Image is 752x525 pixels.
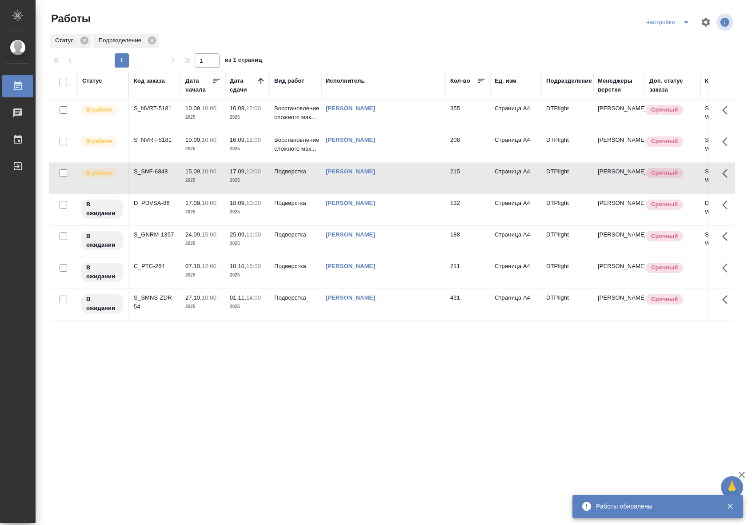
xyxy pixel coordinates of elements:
[185,294,202,301] p: 27.10,
[202,136,216,143] p: 10:00
[542,163,593,194] td: DTPlight
[717,194,738,216] button: Здесь прячутся важные кнопки
[274,262,317,271] p: Подверстка
[490,226,542,257] td: Страница А4
[598,293,640,302] p: [PERSON_NAME]
[134,293,176,311] div: S_SMNS-ZDR-54
[246,263,261,269] p: 15:00
[596,502,713,511] div: Работы обновлены
[230,231,246,238] p: 25.09,
[542,194,593,225] td: DTPlight
[246,200,261,206] p: 10:00
[724,478,740,497] span: 🙏
[80,167,124,179] div: Исполнитель выполняет работу
[185,144,221,153] p: 2025
[55,36,77,45] p: Статус
[651,200,678,209] p: Срочный
[185,239,221,248] p: 2025
[49,12,91,26] span: Работы
[649,76,696,94] div: Доп. статус заказа
[202,294,216,301] p: 10:00
[651,105,678,114] p: Срочный
[446,226,490,257] td: 188
[598,230,640,239] p: [PERSON_NAME]
[99,36,144,45] p: Подразделение
[651,137,678,146] p: Срочный
[80,262,124,283] div: Исполнитель назначен, приступать к работе пока рано
[202,105,216,112] p: 10:00
[185,76,212,94] div: Дата начала
[598,167,640,176] p: [PERSON_NAME]
[490,194,542,225] td: Страница А4
[274,76,304,85] div: Вид работ
[86,105,112,114] p: В работе
[651,168,678,177] p: Срочный
[185,168,202,175] p: 15.09,
[542,131,593,162] td: DTPlight
[230,113,265,122] p: 2025
[185,113,221,122] p: 2025
[185,105,202,112] p: 10.09,
[134,104,176,113] div: S_NVRT-5181
[446,257,490,289] td: 211
[446,289,490,320] td: 431
[246,168,261,175] p: 10:00
[326,263,375,269] a: [PERSON_NAME]
[134,262,176,271] div: C_PTC-264
[230,239,265,248] p: 2025
[542,100,593,131] td: DTPlight
[230,168,246,175] p: 17.09,
[495,76,516,85] div: Ед. изм
[230,176,265,185] p: 2025
[490,131,542,162] td: Страница А4
[450,76,470,85] div: Кол-во
[490,289,542,320] td: Страница А4
[326,76,365,85] div: Исполнитель
[717,226,738,247] button: Здесь прячутся важные кнопки
[542,226,593,257] td: DTPlight
[86,168,112,177] p: В работе
[86,263,118,281] p: В ожидании
[86,295,118,313] p: В ожидании
[274,167,317,176] p: Подверстка
[225,55,262,68] span: из 1 страниц
[185,263,202,269] p: 07.10,
[326,168,375,175] a: [PERSON_NAME]
[700,226,752,257] td: S_GNRM-1357-WK-021
[326,136,375,143] a: [PERSON_NAME]
[651,232,678,240] p: Срочный
[542,289,593,320] td: DTPlight
[86,232,118,249] p: В ожидании
[80,293,124,314] div: Исполнитель назначен, приступать к работе пока рано
[134,76,165,85] div: Код заказа
[490,163,542,194] td: Страница А4
[80,199,124,220] div: Исполнитель назначен, приступать к работе пока рано
[230,271,265,280] p: 2025
[134,199,176,208] div: D_PDVSA-86
[50,34,92,48] div: Статус
[185,271,221,280] p: 2025
[246,105,261,112] p: 12:00
[185,302,221,311] p: 2025
[717,100,738,121] button: Здесь прячутся важные кнопки
[598,262,640,271] p: [PERSON_NAME]
[185,208,221,216] p: 2025
[246,294,261,301] p: 14:00
[202,168,216,175] p: 10:00
[230,76,256,94] div: Дата сдачи
[274,293,317,302] p: Подверстка
[202,263,216,269] p: 12:00
[717,131,738,152] button: Здесь прячутся важные кнопки
[202,200,216,206] p: 10:00
[598,76,640,94] div: Менеджеры верстки
[185,231,202,238] p: 24.09,
[651,263,678,272] p: Срочный
[700,194,752,225] td: D_PDVSA-86-WK-031
[230,208,265,216] p: 2025
[598,104,640,113] p: [PERSON_NAME]
[185,176,221,185] p: 2025
[446,163,490,194] td: 215
[717,163,738,184] button: Здесь прячутся важные кнопки
[230,105,246,112] p: 16.09,
[717,257,738,279] button: Здесь прячутся важные кнопки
